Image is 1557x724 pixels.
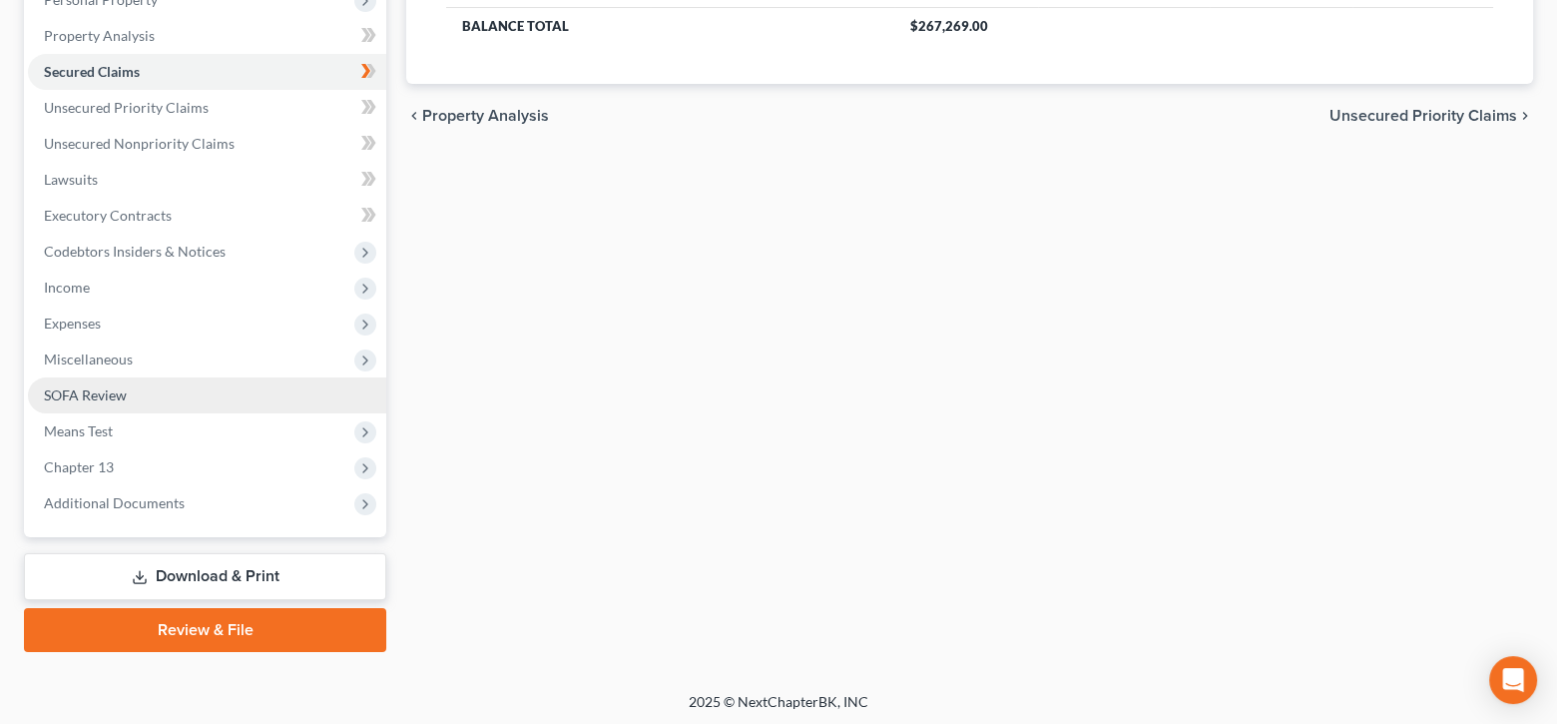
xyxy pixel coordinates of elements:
span: SOFA Review [44,386,127,403]
span: Property Analysis [422,108,549,124]
span: Additional Documents [44,494,185,511]
a: SOFA Review [28,377,386,413]
span: Unsecured Priority Claims [44,99,209,116]
div: Open Intercom Messenger [1489,656,1537,704]
span: Miscellaneous [44,351,133,367]
a: Review & File [24,608,386,652]
span: Income [44,279,90,296]
a: Unsecured Nonpriority Claims [28,126,386,162]
i: chevron_right [1517,108,1533,124]
a: Lawsuits [28,162,386,198]
span: Expenses [44,315,101,332]
span: Executory Contracts [44,207,172,224]
th: Balance Total [446,8,894,44]
a: Property Analysis [28,18,386,54]
span: Codebtors Insiders & Notices [44,243,226,260]
span: Chapter 13 [44,458,114,475]
span: Property Analysis [44,27,155,44]
span: Unsecured Nonpriority Claims [44,135,235,152]
button: chevron_left Property Analysis [406,108,549,124]
span: $267,269.00 [910,18,988,34]
span: Means Test [44,422,113,439]
button: Unsecured Priority Claims chevron_right [1329,108,1533,124]
a: Download & Print [24,553,386,600]
a: Secured Claims [28,54,386,90]
i: chevron_left [406,108,422,124]
span: Secured Claims [44,63,140,80]
a: Executory Contracts [28,198,386,234]
span: Lawsuits [44,171,98,188]
span: Unsecured Priority Claims [1329,108,1517,124]
a: Unsecured Priority Claims [28,90,386,126]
